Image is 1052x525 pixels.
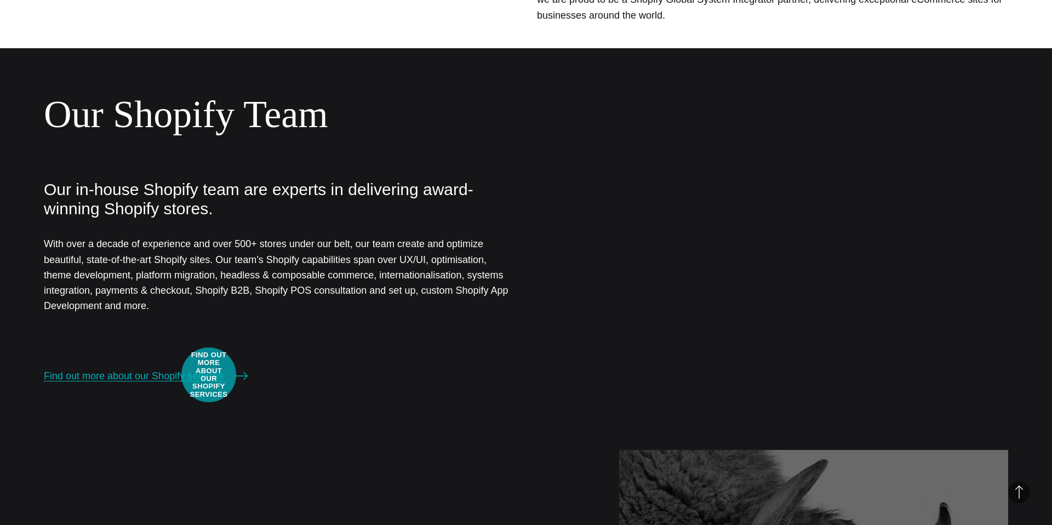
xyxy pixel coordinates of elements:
[44,180,515,219] p: Our in-house Shopify team are experts in delivering award-winning Shopify stores.
[44,236,515,313] p: With over a decade of experience and over 500+ stores under our belt, our team create and optimiz...
[1008,481,1030,503] button: Back to Top
[44,93,328,135] a: Our Shopify Team
[44,368,248,384] a: Find out more about our Shopify services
